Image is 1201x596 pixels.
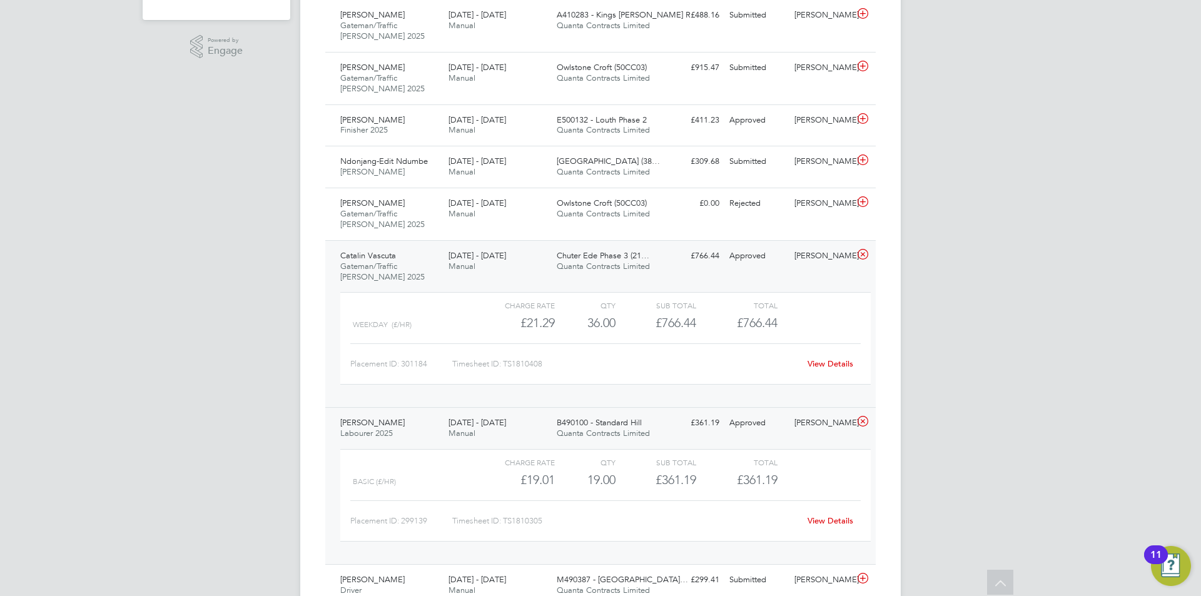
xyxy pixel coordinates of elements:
[616,298,696,313] div: Sub Total
[557,124,650,135] span: Quanta Contracts Limited
[557,156,660,166] span: [GEOGRAPHIC_DATA] (38…
[555,470,616,490] div: 19.00
[737,472,778,487] span: £361.19
[557,261,650,271] span: Quanta Contracts Limited
[448,62,506,73] span: [DATE] - [DATE]
[557,114,647,125] span: E500132 - Louth Phase 2
[1151,546,1191,586] button: Open Resource Center, 11 new notifications
[659,413,724,433] div: £361.19
[340,156,428,166] span: Ndonjang-Edit Ndumbe
[808,515,853,526] a: View Details
[350,354,452,374] div: Placement ID: 301184
[724,58,789,78] div: Submitted
[340,261,425,282] span: Gateman/Traffic [PERSON_NAME] 2025
[448,417,506,428] span: [DATE] - [DATE]
[557,208,650,219] span: Quanta Contracts Limited
[452,511,799,531] div: Timesheet ID: TS1810305
[448,198,506,208] span: [DATE] - [DATE]
[474,455,555,470] div: Charge rate
[353,320,412,329] span: Weekday (£/HR)
[659,193,724,214] div: £0.00
[555,313,616,333] div: 36.00
[340,20,425,41] span: Gateman/Traffic [PERSON_NAME] 2025
[340,428,393,438] span: Labourer 2025
[724,413,789,433] div: Approved
[448,250,506,261] span: [DATE] - [DATE]
[557,9,699,20] span: A410283 - Kings [PERSON_NAME] R…
[696,298,777,313] div: Total
[190,35,243,59] a: Powered byEngage
[340,574,405,585] span: [PERSON_NAME]
[340,208,425,230] span: Gateman/Traffic [PERSON_NAME] 2025
[696,455,777,470] div: Total
[789,5,854,26] div: [PERSON_NAME]
[1150,555,1162,571] div: 11
[616,313,696,333] div: £766.44
[340,250,396,261] span: Catalin Vascuta
[557,428,650,438] span: Quanta Contracts Limited
[789,246,854,266] div: [PERSON_NAME]
[555,455,616,470] div: QTY
[659,151,724,172] div: £309.68
[737,315,778,330] span: £766.44
[448,166,475,177] span: Manual
[724,193,789,214] div: Rejected
[340,9,405,20] span: [PERSON_NAME]
[808,358,853,369] a: View Details
[340,124,388,135] span: Finisher 2025
[353,477,396,486] span: basic (£/HR)
[616,470,696,490] div: £361.19
[340,73,425,94] span: Gateman/Traffic [PERSON_NAME] 2025
[448,20,475,31] span: Manual
[557,166,650,177] span: Quanta Contracts Limited
[789,413,854,433] div: [PERSON_NAME]
[208,46,243,56] span: Engage
[789,570,854,590] div: [PERSON_NAME]
[616,455,696,470] div: Sub Total
[448,124,475,135] span: Manual
[557,585,650,595] span: Quanta Contracts Limited
[448,428,475,438] span: Manual
[557,250,649,261] span: Chuter Ede Phase 3 (21…
[448,156,506,166] span: [DATE] - [DATE]
[557,417,642,428] span: B490100 - Standard Hill
[659,5,724,26] div: £488.16
[340,62,405,73] span: [PERSON_NAME]
[789,193,854,214] div: [PERSON_NAME]
[340,114,405,125] span: [PERSON_NAME]
[474,470,555,490] div: £19.01
[448,574,506,585] span: [DATE] - [DATE]
[789,110,854,131] div: [PERSON_NAME]
[659,110,724,131] div: £411.23
[448,585,475,595] span: Manual
[448,9,506,20] span: [DATE] - [DATE]
[340,166,405,177] span: [PERSON_NAME]
[474,313,555,333] div: £21.29
[448,114,506,125] span: [DATE] - [DATE]
[557,198,647,208] span: Owlstone Croft (50CC03)
[340,198,405,208] span: [PERSON_NAME]
[448,208,475,219] span: Manual
[448,261,475,271] span: Manual
[659,58,724,78] div: £915.47
[340,585,362,595] span: Driver
[789,58,854,78] div: [PERSON_NAME]
[448,73,475,83] span: Manual
[557,62,647,73] span: Owlstone Croft (50CC03)
[659,246,724,266] div: £766.44
[557,574,688,585] span: M490387 - [GEOGRAPHIC_DATA]…
[557,20,650,31] span: Quanta Contracts Limited
[208,35,243,46] span: Powered by
[557,73,650,83] span: Quanta Contracts Limited
[724,570,789,590] div: Submitted
[724,110,789,131] div: Approved
[555,298,616,313] div: QTY
[724,246,789,266] div: Approved
[724,5,789,26] div: Submitted
[340,417,405,428] span: [PERSON_NAME]
[350,511,452,531] div: Placement ID: 299139
[724,151,789,172] div: Submitted
[452,354,799,374] div: Timesheet ID: TS1810408
[789,151,854,172] div: [PERSON_NAME]
[474,298,555,313] div: Charge rate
